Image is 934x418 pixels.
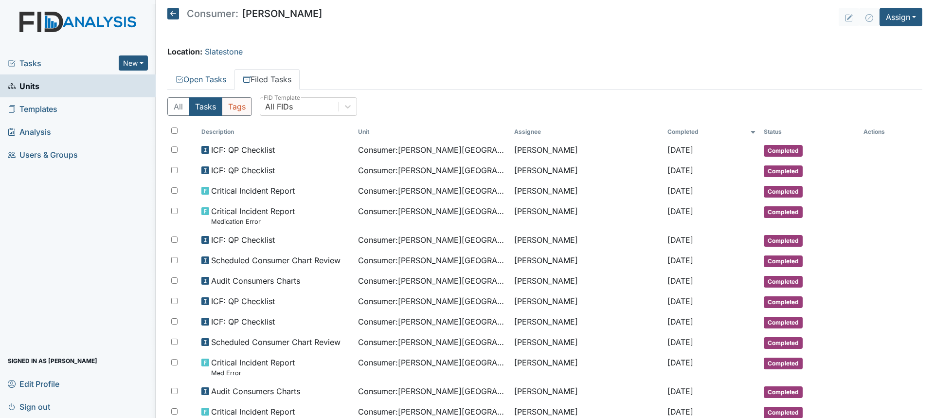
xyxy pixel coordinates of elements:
[211,357,295,378] span: Critical Incident Report Med Error
[358,164,507,176] span: Consumer : [PERSON_NAME][GEOGRAPHIC_DATA]
[764,165,803,177] span: Completed
[667,165,693,175] span: [DATE]
[667,358,693,367] span: [DATE]
[510,181,664,201] td: [PERSON_NAME]
[510,230,664,251] td: [PERSON_NAME]
[205,47,243,56] a: Slatestone
[667,206,693,216] span: [DATE]
[667,337,693,347] span: [DATE]
[198,124,354,140] th: Toggle SortBy
[358,254,507,266] span: Consumer : [PERSON_NAME][GEOGRAPHIC_DATA]
[510,201,664,230] td: [PERSON_NAME]
[880,8,922,26] button: Assign
[8,399,50,414] span: Sign out
[510,161,664,181] td: [PERSON_NAME]
[211,275,300,287] span: Audit Consumers Charts
[667,276,693,286] span: [DATE]
[510,271,664,291] td: [PERSON_NAME]
[667,235,693,245] span: [DATE]
[211,217,295,226] small: Medication Error
[510,140,664,161] td: [PERSON_NAME]
[211,205,295,226] span: Critical Incident Report Medication Error
[211,254,341,266] span: Scheduled Consumer Chart Review
[8,376,59,391] span: Edit Profile
[8,78,39,93] span: Units
[211,185,295,197] span: Critical Incident Report
[764,276,803,288] span: Completed
[764,235,803,247] span: Completed
[764,255,803,267] span: Completed
[167,69,234,90] a: Open Tasks
[358,144,507,156] span: Consumer : [PERSON_NAME][GEOGRAPHIC_DATA]
[860,124,908,140] th: Actions
[354,124,511,140] th: Toggle SortBy
[211,385,300,397] span: Audit Consumers Charts
[8,147,78,162] span: Users & Groups
[211,406,295,418] span: Critical Incident Report
[234,69,300,90] a: Filed Tasks
[8,101,57,116] span: Templates
[510,332,664,353] td: [PERSON_NAME]
[667,186,693,196] span: [DATE]
[764,386,803,398] span: Completed
[510,382,664,402] td: [PERSON_NAME]
[764,296,803,308] span: Completed
[211,164,275,176] span: ICF: QP Checklist
[119,55,148,71] button: New
[8,124,51,139] span: Analysis
[510,353,664,382] td: [PERSON_NAME]
[358,295,507,307] span: Consumer : [PERSON_NAME][GEOGRAPHIC_DATA]
[167,47,202,56] strong: Location:
[171,127,178,134] input: Toggle All Rows Selected
[265,101,293,112] div: All FIDs
[358,275,507,287] span: Consumer : [PERSON_NAME][GEOGRAPHIC_DATA]
[189,97,222,116] button: Tasks
[211,368,295,378] small: Med Error
[211,316,275,327] span: ICF: QP Checklist
[764,358,803,369] span: Completed
[760,124,860,140] th: Toggle SortBy
[764,145,803,157] span: Completed
[667,255,693,265] span: [DATE]
[8,353,97,368] span: Signed in as [PERSON_NAME]
[510,291,664,312] td: [PERSON_NAME]
[667,145,693,155] span: [DATE]
[358,406,507,418] span: Consumer : [PERSON_NAME][GEOGRAPHIC_DATA]
[667,407,693,417] span: [DATE]
[510,251,664,271] td: [PERSON_NAME]
[358,385,507,397] span: Consumer : [PERSON_NAME][GEOGRAPHIC_DATA]
[764,317,803,328] span: Completed
[187,9,238,18] span: Consumer:
[667,317,693,327] span: [DATE]
[167,97,189,116] button: All
[358,316,507,327] span: Consumer : [PERSON_NAME][GEOGRAPHIC_DATA]
[764,186,803,198] span: Completed
[211,336,341,348] span: Scheduled Consumer Chart Review
[211,234,275,246] span: ICF: QP Checklist
[664,124,759,140] th: Toggle SortBy
[667,296,693,306] span: [DATE]
[358,336,507,348] span: Consumer : [PERSON_NAME][GEOGRAPHIC_DATA]
[211,295,275,307] span: ICF: QP Checklist
[764,337,803,349] span: Completed
[667,386,693,396] span: [DATE]
[510,312,664,332] td: [PERSON_NAME]
[358,234,507,246] span: Consumer : [PERSON_NAME][GEOGRAPHIC_DATA]
[764,206,803,218] span: Completed
[222,97,252,116] button: Tags
[510,124,664,140] th: Assignee
[358,357,507,368] span: Consumer : [PERSON_NAME][GEOGRAPHIC_DATA]
[211,144,275,156] span: ICF: QP Checklist
[167,97,252,116] div: Type filter
[358,205,507,217] span: Consumer : [PERSON_NAME][GEOGRAPHIC_DATA]
[167,8,322,19] h5: [PERSON_NAME]
[8,57,119,69] a: Tasks
[358,185,507,197] span: Consumer : [PERSON_NAME][GEOGRAPHIC_DATA]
